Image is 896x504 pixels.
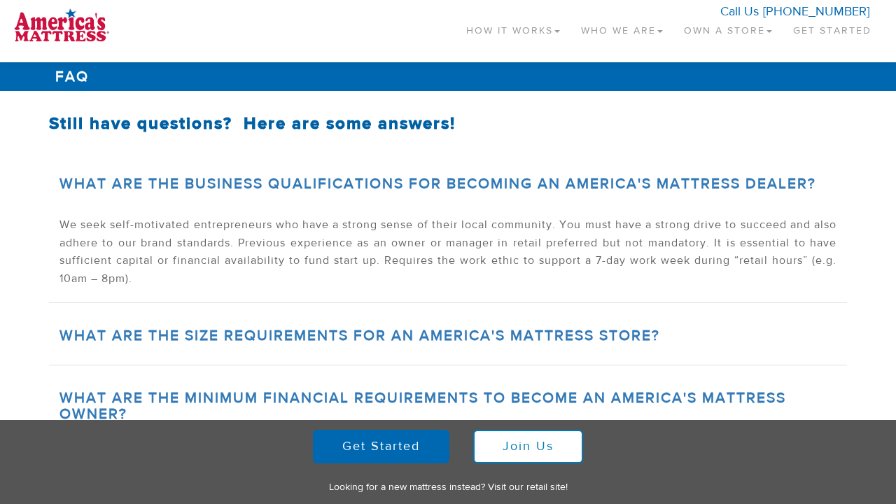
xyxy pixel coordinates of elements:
a: What are the minimum financial requirements to become an America's Mattress Owner? [59,388,786,423]
a: Looking for a new mattress instead? Visit our retail site! [329,481,568,493]
a: Who We Are [570,7,673,48]
h1: FAQ [49,62,847,91]
a: Own a Store [673,7,783,48]
a: [PHONE_NUMBER] [763,3,869,20]
a: Get Started [313,430,449,463]
a: Join Us [473,430,583,463]
a: What are the size requirements for an America's Mattress store? [59,326,660,345]
a: Get Started [783,7,882,48]
p: We seek self-motivated entrepreneurs who have a strong sense of their local community. You must h... [59,216,836,288]
img: logo [14,7,109,42]
span: Call Us [720,3,759,20]
a: What are the business qualifications for becoming an America's Mattress Dealer? [59,174,816,193]
a: How It Works [456,7,570,48]
p: Still have questions? Here are some answers! [49,112,847,136]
